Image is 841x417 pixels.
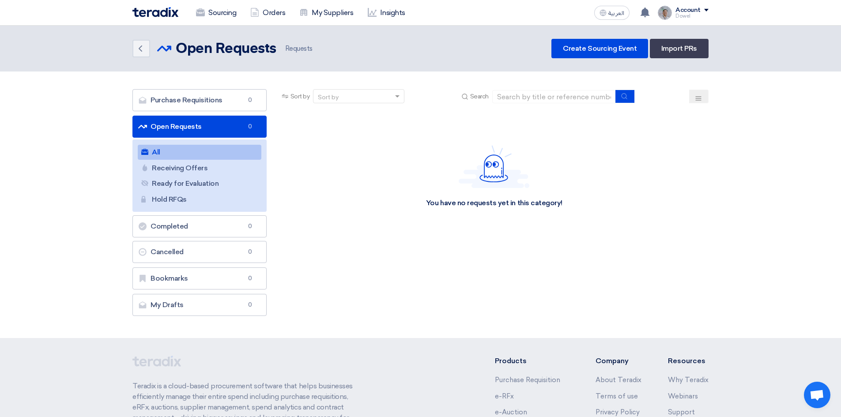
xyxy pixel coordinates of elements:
a: Why Teradix [668,376,709,384]
a: Open Requests0 [132,116,267,138]
span: Requests [283,44,313,54]
div: Account [675,7,701,14]
div: Open chat [804,382,830,408]
div: You have no requests yet in this category! [426,199,562,208]
div: Sort by [318,93,339,102]
span: 0 [245,301,256,309]
span: 0 [245,274,256,283]
a: e-Auction [495,408,527,416]
a: Import PRs [650,39,709,58]
img: Hello [459,145,529,188]
a: About Teradix [596,376,641,384]
a: Terms of use [596,392,638,400]
span: 0 [245,96,256,105]
span: 0 [245,122,256,131]
a: e-RFx [495,392,514,400]
a: Create Sourcing Event [551,39,648,58]
div: Dowel [675,14,709,19]
a: Sourcing [189,3,243,23]
li: Resources [668,356,709,366]
li: Products [495,356,569,366]
span: Search [470,92,489,101]
a: Receiving Offers [138,161,261,176]
a: Privacy Policy [596,408,640,416]
img: Teradix logo [132,7,178,17]
a: Insights [361,3,412,23]
a: My Drafts0 [132,294,267,316]
input: Search by title or reference number [492,90,616,103]
span: Sort by [290,92,310,101]
a: Webinars [668,392,698,400]
span: العربية [608,10,624,16]
a: Purchase Requisition [495,376,560,384]
a: My Suppliers [292,3,360,23]
a: Purchase Requisitions0 [132,89,267,111]
button: العربية [594,6,630,20]
a: Bookmarks0 [132,267,267,289]
li: Company [596,356,641,366]
a: All [138,145,261,160]
span: 0 [245,222,256,231]
img: IMG_1753965247717.jpg [658,6,672,20]
a: Cancelled0 [132,241,267,263]
a: Ready for Evaluation [138,176,261,191]
h2: Open Requests [176,40,276,58]
a: Completed0 [132,215,267,237]
a: Orders [243,3,292,23]
span: 0 [245,248,256,256]
a: Hold RFQs [138,192,261,207]
a: Support [668,408,695,416]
